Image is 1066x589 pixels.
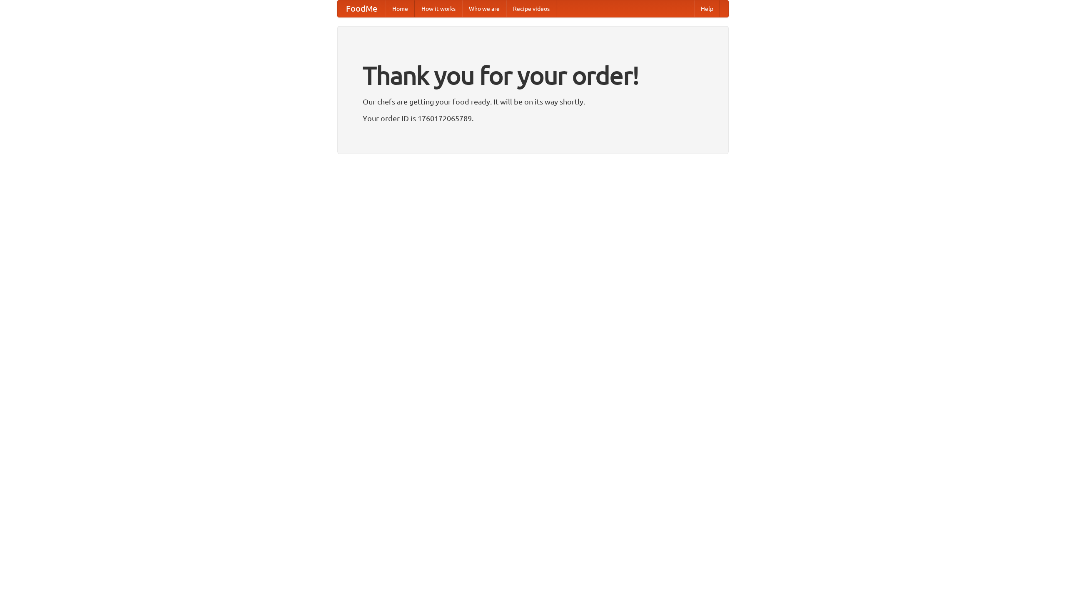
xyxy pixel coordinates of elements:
a: FoodMe [338,0,386,17]
p: Our chefs are getting your food ready. It will be on its way shortly. [363,95,703,108]
a: How it works [415,0,462,17]
a: Help [694,0,720,17]
h1: Thank you for your order! [363,55,703,95]
a: Who we are [462,0,506,17]
a: Home [386,0,415,17]
a: Recipe videos [506,0,556,17]
p: Your order ID is 1760172065789. [363,112,703,124]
